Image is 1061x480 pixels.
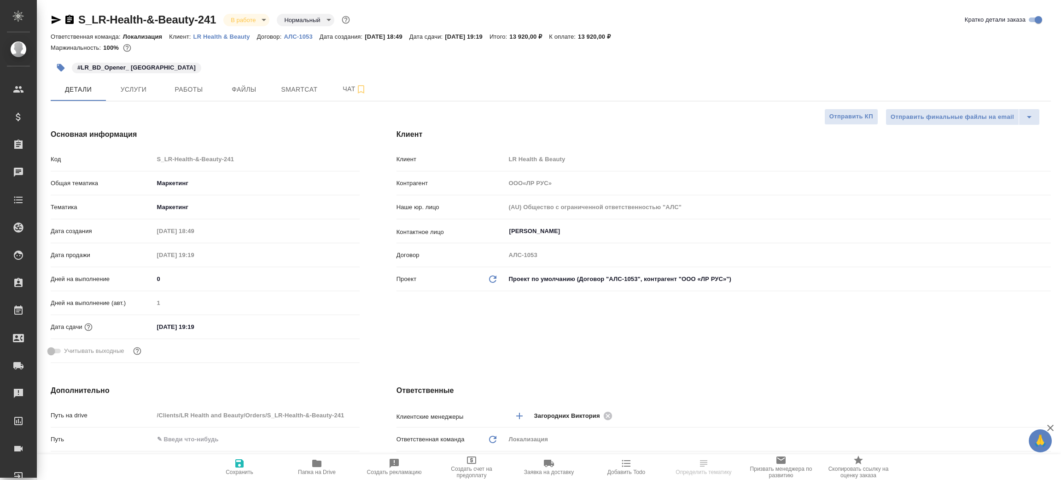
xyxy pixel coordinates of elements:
p: Договор: [257,33,284,40]
p: Тематика [51,203,154,212]
p: Ответственная команда [396,435,465,444]
input: Пустое поле [154,248,234,262]
span: Папка на Drive [298,469,336,475]
p: 13 920,00 ₽ [509,33,549,40]
span: Отправить финальные файлы на email [891,112,1014,123]
input: Пустое поле [154,409,360,422]
button: Создать счет на предоплату [433,454,510,480]
p: Дней на выполнение (авт.) [51,299,154,308]
span: Работы [167,84,211,95]
p: Договор [396,251,506,260]
input: Пустое поле [154,296,360,310]
h4: Клиент [396,129,1051,140]
input: Пустое поле [506,200,1051,214]
p: Дней на выполнение [51,275,154,284]
svg: Подписаться [356,84,367,95]
p: Дата создания [51,227,154,236]
p: [DATE] 18:49 [365,33,409,40]
span: Добавить Todo [607,469,645,475]
span: Учитывать выходные [64,346,124,356]
p: [DATE] 19:19 [445,33,490,40]
input: ✎ Введи что-нибудь [154,272,360,286]
span: Smartcat [277,84,321,95]
p: Проект [396,275,417,284]
input: Пустое поле [154,152,360,166]
p: LR Health & Beauty [193,33,257,40]
p: 100% [103,44,121,51]
input: Пустое поле [154,224,234,238]
button: 🙏 [1029,429,1052,452]
a: S_LR-Health-&-Beauty-241 [78,13,216,26]
div: В работе [277,14,334,26]
div: split button [886,109,1040,125]
p: 13 920,00 ₽ [578,33,618,40]
span: Создать рекламацию [367,469,422,475]
button: Скопировать ссылку для ЯМессенджера [51,14,62,25]
p: Код [51,155,154,164]
button: Отправить КП [824,109,878,125]
span: Определить тематику [676,469,731,475]
button: Если добавить услуги и заполнить их объемом, то дата рассчитается автоматически [82,321,94,333]
span: Создать счет на предоплату [438,466,505,479]
p: Клиентские менеджеры [396,412,506,421]
a: LR Health & Beauty [193,32,257,40]
button: Скопировать ссылку [64,14,75,25]
input: Пустое поле [506,152,1051,166]
p: Контрагент [396,179,506,188]
p: Дата создания: [320,33,365,40]
span: Файлы [222,84,266,95]
span: Загородних Виктория [534,411,606,421]
div: Проект по умолчанию (Договор "АЛС-1053", контрагент "ООО «ЛР РУС»") [506,271,1051,287]
h4: Основная информация [51,129,360,140]
button: Отправить финальные файлы на email [886,109,1019,125]
button: Нормальный [281,16,323,24]
p: Дата продажи [51,251,154,260]
p: Дата сдачи [51,322,82,332]
span: Чат [332,83,377,95]
p: Маржинальность: [51,44,103,51]
input: ✎ Введи что-нибудь [154,433,360,446]
h4: Дополнительно [51,385,360,396]
span: LR_BD_Opener_ Oberhausen [71,63,202,71]
button: Папка на Drive [278,454,356,480]
input: ✎ Введи что-нибудь [154,320,234,334]
p: Путь [51,435,154,444]
p: Локализация [123,33,169,40]
button: Добавить тэг [51,58,71,78]
button: В работе [228,16,258,24]
span: 🙏 [1032,431,1048,451]
button: Создать рекламацию [356,454,433,480]
span: Услуги [111,84,156,95]
p: АЛС-1053 [284,33,319,40]
span: Кратко детали заказа [965,15,1026,24]
button: Заявка на доставку [510,454,588,480]
div: Локализация [506,432,1051,447]
span: Отправить КП [829,111,873,122]
span: Скопировать ссылку на оценку заказа [825,466,892,479]
div: В работе [223,14,269,26]
span: Призвать менеджера по развитию [748,466,814,479]
button: Доп статусы указывают на важность/срочность заказа [340,14,352,26]
p: Наше юр. лицо [396,203,506,212]
p: Дата сдачи: [409,33,445,40]
button: Добавить менеджера [508,405,530,427]
p: Итого: [490,33,509,40]
button: Скопировать ссылку на оценку заказа [820,454,897,480]
button: Open [1046,415,1048,417]
p: Клиент: [169,33,193,40]
button: Добавить Todo [588,454,665,480]
button: Призвать менеджера по развитию [742,454,820,480]
div: Загородних Виктория [534,410,615,421]
p: Контактное лицо [396,228,506,237]
p: Клиент [396,155,506,164]
span: Заявка на доставку [524,469,574,475]
input: Пустое поле [506,176,1051,190]
button: Определить тематику [665,454,742,480]
p: #LR_BD_Opener_ [GEOGRAPHIC_DATA] [77,63,196,72]
input: Пустое поле [506,248,1051,262]
p: Путь на drive [51,411,154,420]
span: Сохранить [226,469,253,475]
p: Ответственная команда: [51,33,123,40]
div: Маркетинг [154,176,360,191]
span: Детали [56,84,100,95]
